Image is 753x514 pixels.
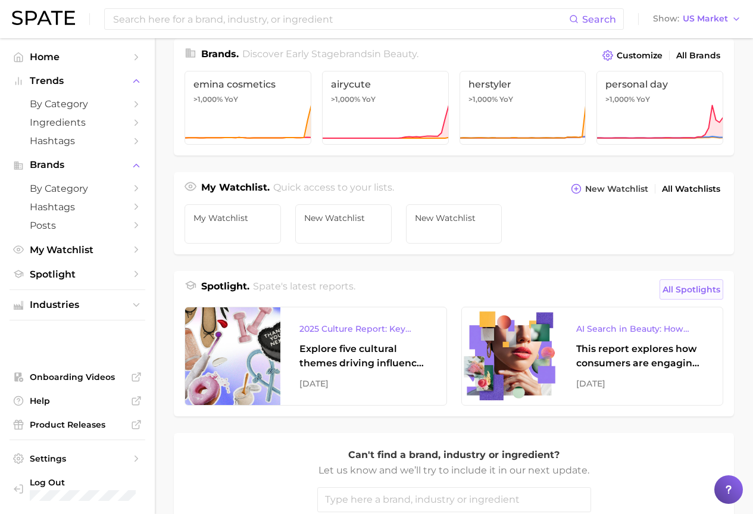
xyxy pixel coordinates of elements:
[185,307,447,406] a: 2025 Culture Report: Key Themes That Are Shaping Consumer DemandExplore five cultural themes driv...
[224,95,238,104] span: YoY
[576,376,704,391] div: [DATE]
[30,419,125,430] span: Product Releases
[193,213,272,223] span: My Watchlist
[295,204,392,244] a: New Watchlist
[10,132,145,150] a: Hashtags
[30,135,125,147] span: Hashtags
[322,71,449,145] a: airycute>1,000% YoY
[676,51,720,61] span: All Brands
[185,204,281,244] a: My Watchlist
[617,51,663,61] span: Customize
[30,117,125,128] span: Ingredients
[201,180,270,197] h1: My Watchlist.
[468,95,498,104] span: >1,000%
[304,213,383,223] span: New Watchlist
[596,71,723,145] a: personal day>1,000% YoY
[10,416,145,434] a: Product Releases
[499,95,513,104] span: YoY
[636,95,650,104] span: YoY
[673,48,723,64] a: All Brands
[317,463,591,478] p: Let us know and we’ll try to include it in our next update.
[659,181,723,197] a: All Watchlists
[30,477,136,488] span: Log Out
[10,450,145,468] a: Settings
[193,79,302,90] span: emina cosmetics
[585,184,648,194] span: New Watchlist
[30,51,125,63] span: Home
[576,342,704,370] div: This report explores how consumers are engaging with AI-powered search tools — and what it means ...
[10,48,145,66] a: Home
[331,79,440,90] span: airycute
[273,180,394,197] h2: Quick access to your lists.
[415,213,493,223] span: New Watchlist
[599,47,665,64] button: Customize
[10,179,145,198] a: by Category
[317,487,591,512] input: Type here a brand, industry or ingredient
[299,342,427,370] div: Explore five cultural themes driving influence across beauty, food, and pop culture.
[582,14,616,25] span: Search
[653,15,679,22] span: Show
[30,269,125,280] span: Spotlight
[663,282,720,297] span: All Spotlights
[10,392,145,410] a: Help
[468,79,577,90] span: herstyler
[30,201,125,213] span: Hashtags
[30,395,125,406] span: Help
[30,244,125,256] span: My Watchlist
[461,307,724,406] a: AI Search in Beauty: How Consumers Are Using ChatGPT vs. Google SearchThis report explores how co...
[10,296,145,314] button: Industries
[185,71,311,145] a: emina cosmetics>1,000% YoY
[193,95,223,104] span: >1,000%
[331,95,360,104] span: >1,000%
[10,473,145,504] a: Log out. Currently logged in with e-mail unhokang@lghnh.com.
[10,216,145,235] a: Posts
[201,279,249,300] h1: Spotlight.
[683,15,728,22] span: US Market
[317,447,591,463] p: Can't find a brand, industry or ingredient?
[383,48,417,60] span: beauty
[10,95,145,113] a: by Category
[10,265,145,284] a: Spotlight
[10,113,145,132] a: Ingredients
[650,11,744,27] button: ShowUS Market
[10,72,145,90] button: Trends
[242,48,418,60] span: Discover Early Stage brands in .
[30,183,125,194] span: by Category
[30,372,125,382] span: Onboarding Videos
[10,156,145,174] button: Brands
[576,322,704,336] div: AI Search in Beauty: How Consumers Are Using ChatGPT vs. Google Search
[605,95,635,104] span: >1,000%
[112,9,569,29] input: Search here for a brand, industry, or ingredient
[30,76,125,86] span: Trends
[12,11,75,25] img: SPATE
[662,184,720,194] span: All Watchlists
[299,376,427,391] div: [DATE]
[568,180,651,197] button: New Watchlist
[10,198,145,216] a: Hashtags
[30,160,125,170] span: Brands
[362,95,376,104] span: YoY
[10,241,145,259] a: My Watchlist
[460,71,586,145] a: herstyler>1,000% YoY
[299,322,427,336] div: 2025 Culture Report: Key Themes That Are Shaping Consumer Demand
[660,279,723,300] a: All Spotlights
[30,98,125,110] span: by Category
[406,204,502,244] a: New Watchlist
[30,453,125,464] span: Settings
[10,368,145,386] a: Onboarding Videos
[30,220,125,231] span: Posts
[605,79,714,90] span: personal day
[201,48,239,60] span: Brands .
[253,279,355,300] h2: Spate's latest reports.
[30,300,125,310] span: Industries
